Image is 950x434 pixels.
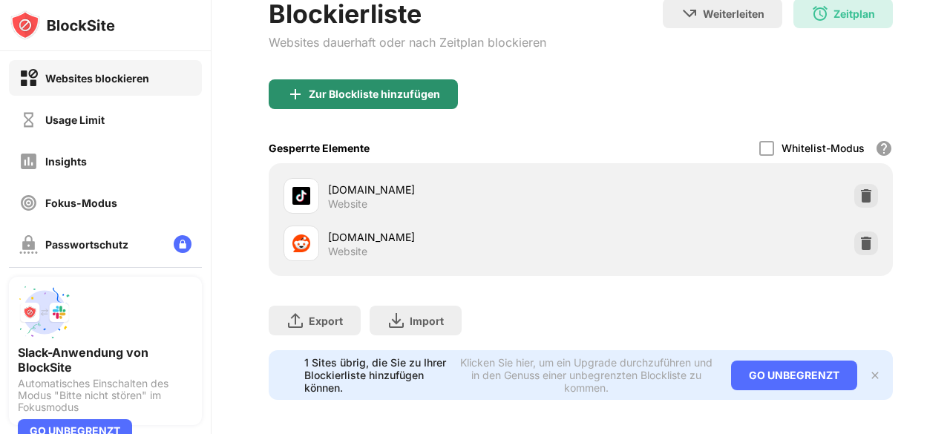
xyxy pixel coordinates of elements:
[731,361,857,390] div: GO UNBEGRENZT
[45,114,105,126] div: Usage Limit
[269,35,546,50] div: Websites dauerhaft oder nach Zeitplan blockieren
[18,286,71,339] img: push-slack.svg
[45,72,149,85] div: Websites blockieren
[304,356,451,394] div: 1 Sites übrig, die Sie zu Ihrer Blockierliste hinzufügen können.
[328,197,367,211] div: Website
[459,356,713,394] div: Klicken Sie hier, um ein Upgrade durchzuführen und in den Genuss einer unbegrenzten Blockliste zu...
[703,7,764,20] div: Weiterleiten
[309,315,343,327] div: Export
[45,197,117,209] div: Fokus-Modus
[10,10,115,40] img: logo-blocksite.svg
[19,152,38,171] img: insights-off.svg
[869,369,881,381] img: x-button.svg
[18,378,193,413] div: Automatisches Einschalten des Modus "Bitte nicht stören" im Fokusmodus
[309,88,440,100] div: Zur Blockliste hinzufügen
[410,315,444,327] div: Import
[833,7,875,20] div: Zeitplan
[19,69,38,88] img: block-on.svg
[174,235,191,253] img: lock-menu.svg
[18,345,193,375] div: Slack-Anwendung von BlockSite
[19,111,38,129] img: time-usage-off.svg
[292,187,310,205] img: favicons
[328,245,367,258] div: Website
[19,194,38,212] img: focus-off.svg
[45,238,128,251] div: Passwortschutz
[328,182,581,197] div: [DOMAIN_NAME]
[45,155,87,168] div: Insights
[19,235,38,254] img: password-protection-off.svg
[328,229,581,245] div: [DOMAIN_NAME]
[782,142,865,154] div: Whitelist-Modus
[269,142,370,154] div: Gesperrte Elemente
[292,234,310,252] img: favicons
